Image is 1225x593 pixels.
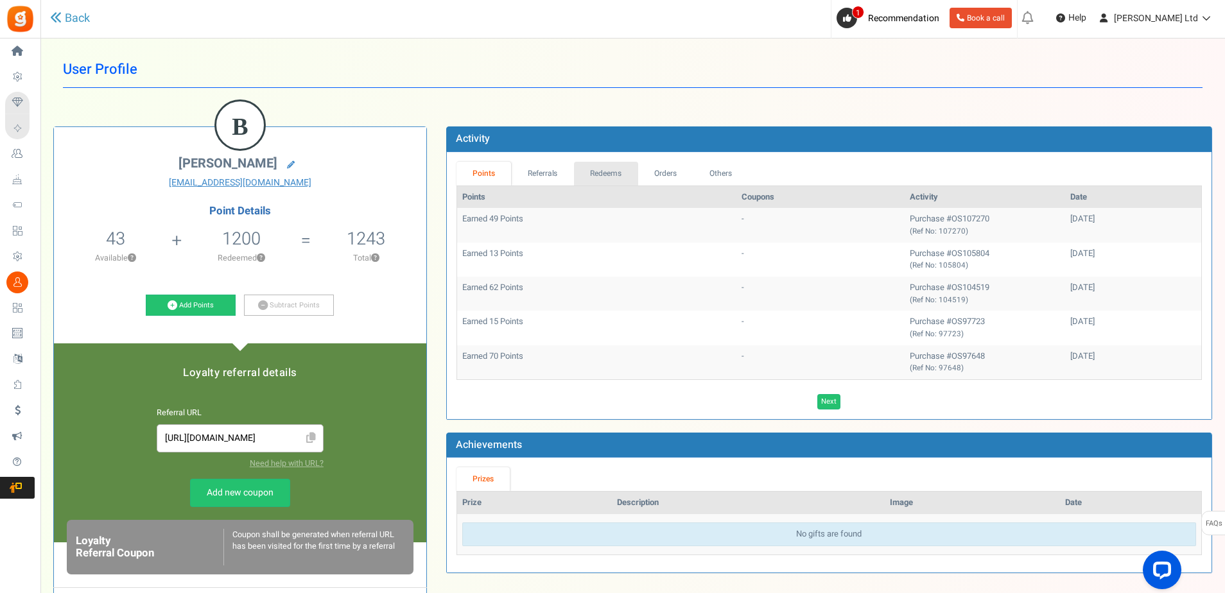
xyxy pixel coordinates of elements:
td: Earned 13 Points [457,243,736,277]
span: 43 [106,226,125,252]
a: 1 Recommendation [837,8,944,28]
td: Purchase #OS97723 [905,311,1065,345]
td: Purchase #OS107270 [905,208,1065,242]
span: Click to Copy [301,427,322,450]
td: Earned 15 Points [457,311,736,345]
div: [DATE] [1070,350,1196,363]
div: [DATE] [1070,248,1196,260]
div: Coupon shall be generated when referral URL has been visited for the first time by a referral [223,529,404,565]
a: Add Points [146,295,236,316]
h6: Referral URL [157,409,324,418]
small: (Ref No: 97648) [910,363,964,374]
small: (Ref No: 107270) [910,226,968,237]
a: Subtract Points [244,295,334,316]
img: Gratisfaction [6,4,35,33]
a: Redeems [574,162,638,185]
td: Earned 49 Points [457,208,736,242]
a: Add new coupon [190,479,290,507]
span: [PERSON_NAME] Ltd [1114,12,1198,25]
th: Description [612,492,885,514]
div: No gifts are found [462,522,1196,546]
th: Date [1060,492,1201,514]
h5: 1200 [222,229,261,248]
button: ? [128,254,136,262]
a: Others [693,162,748,185]
b: Achievements [456,437,522,452]
a: Referrals [511,162,574,185]
th: Coupons [736,186,905,209]
a: Points [456,162,512,185]
a: Need help with URL? [250,458,324,469]
td: Earned 62 Points [457,277,736,311]
span: Recommendation [868,12,939,25]
a: Orders [638,162,693,185]
div: [DATE] [1070,213,1196,225]
small: (Ref No: 97723) [910,329,964,339]
th: Points [457,186,736,209]
td: - [736,243,905,277]
a: Book a call [950,8,1012,28]
p: Total [312,252,419,264]
h1: User Profile [63,51,1203,88]
th: Prize [457,492,612,514]
td: Purchase #OS97648 [905,345,1065,379]
td: - [736,208,905,242]
span: [PERSON_NAME] [178,154,277,173]
td: - [736,311,905,345]
a: Next [817,394,840,409]
h6: Loyalty Referral Coupon [76,535,223,559]
a: Help [1051,8,1091,28]
div: [DATE] [1070,316,1196,328]
p: Redeemed [183,252,299,264]
td: - [736,345,905,379]
div: [DATE] [1070,282,1196,294]
span: Help [1065,12,1086,24]
b: Activity [456,131,490,146]
td: Purchase #OS105804 [905,243,1065,277]
button: ? [257,254,265,262]
th: Activity [905,186,1065,209]
a: Prizes [456,467,510,491]
span: FAQs [1205,511,1222,536]
figcaption: B [216,101,264,151]
h5: Loyalty referral details [67,367,413,379]
h4: Point Details [54,205,426,217]
small: (Ref No: 104519) [910,295,968,305]
h5: 1243 [347,229,385,248]
button: ? [371,254,379,262]
th: Image [885,492,1060,514]
th: Date [1065,186,1201,209]
td: Earned 70 Points [457,345,736,379]
td: Purchase #OS104519 [905,277,1065,311]
small: (Ref No: 105804) [910,260,968,271]
a: [EMAIL_ADDRESS][DOMAIN_NAME] [64,176,417,189]
td: - [736,277,905,311]
p: Available [60,252,170,264]
span: 1 [852,6,864,19]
